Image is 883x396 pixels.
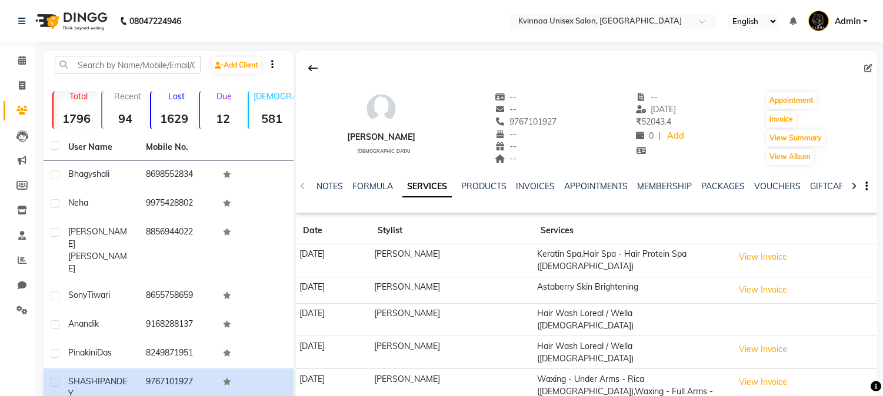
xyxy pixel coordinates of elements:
[534,217,729,244] th: Services
[658,130,661,142] span: |
[371,336,534,369] td: [PERSON_NAME]
[68,376,100,387] span: SHASHI
[352,181,393,192] a: FORMULA
[767,149,814,165] button: View Album
[767,111,796,127] button: Invoice
[364,91,399,126] img: avatar
[55,56,201,74] input: Search by Name/Mobile/Email/Code
[371,244,534,277] td: [PERSON_NAME]
[534,244,729,277] td: Keratin Spa,Hair Spa - Hair Protein Spa ([DEMOGRAPHIC_DATA])
[534,277,729,303] td: Astaberry Skin Brightening
[808,11,829,31] img: Admin
[564,181,628,192] a: APPOINTMENTS
[296,244,371,277] td: [DATE]
[129,5,181,38] b: 08047224946
[95,318,99,329] span: k
[734,281,792,299] button: View Invoice
[636,130,654,141] span: 0
[202,91,245,102] p: Due
[68,226,127,249] span: [PERSON_NAME]
[347,131,415,143] div: [PERSON_NAME]
[495,116,557,127] span: 9767101927
[701,181,745,192] a: PACKAGES
[371,277,534,303] td: [PERSON_NAME]
[58,91,99,102] p: Total
[139,219,216,282] td: 8856944022
[495,104,517,115] span: --
[461,181,507,192] a: PRODUCTS
[637,181,692,192] a: MEMBERSHIP
[495,141,517,152] span: --
[296,277,371,303] td: [DATE]
[68,197,88,208] span: neha
[734,373,792,391] button: View Invoice
[636,116,641,127] span: ₹
[97,347,112,358] span: Das
[139,161,216,190] td: 8698552834
[835,15,861,28] span: Admin
[734,248,792,266] button: View Invoice
[68,251,127,274] span: [PERSON_NAME]
[151,111,196,126] strong: 1629
[139,340,216,368] td: 8249871951
[665,128,686,145] a: Add
[30,5,111,38] img: logo
[102,111,148,126] strong: 94
[316,181,343,192] a: NOTES
[767,130,825,146] button: View Summary
[301,57,325,79] div: Back to Client
[371,303,534,336] td: [PERSON_NAME]
[495,92,517,102] span: --
[734,340,792,358] button: View Invoice
[636,116,671,127] span: 52043.4
[212,57,261,73] a: Add Client
[534,303,729,336] td: Hair Wash Loreal / Wella ([DEMOGRAPHIC_DATA])
[810,181,856,192] a: GIFTCARDS
[54,111,99,126] strong: 1796
[61,134,139,161] th: User Name
[296,303,371,336] td: [DATE]
[139,190,216,219] td: 9975428802
[249,111,294,126] strong: 581
[139,282,216,311] td: 8655758659
[534,336,729,369] td: Hair Wash Loreal / Wella ([DEMOGRAPHIC_DATA])
[516,181,555,192] a: INVOICES
[139,311,216,340] td: 9168288137
[357,148,411,154] span: [DEMOGRAPHIC_DATA]
[68,169,109,179] span: Bhagyshali
[402,176,452,197] a: SERVICES
[767,92,817,109] button: Appointment
[636,92,658,102] span: --
[68,290,87,300] span: Sony
[636,104,677,115] span: [DATE]
[68,318,95,329] span: anandi
[139,134,216,161] th: Mobile No.
[495,153,517,164] span: --
[87,290,110,300] span: Tiwari
[754,181,801,192] a: VOUCHERS
[156,91,196,102] p: Lost
[296,336,371,369] td: [DATE]
[296,217,371,244] th: Date
[254,91,294,102] p: [DEMOGRAPHIC_DATA]
[68,347,97,358] span: Pinakini
[107,91,148,102] p: Recent
[495,129,517,139] span: --
[200,111,245,126] strong: 12
[371,217,534,244] th: Stylist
